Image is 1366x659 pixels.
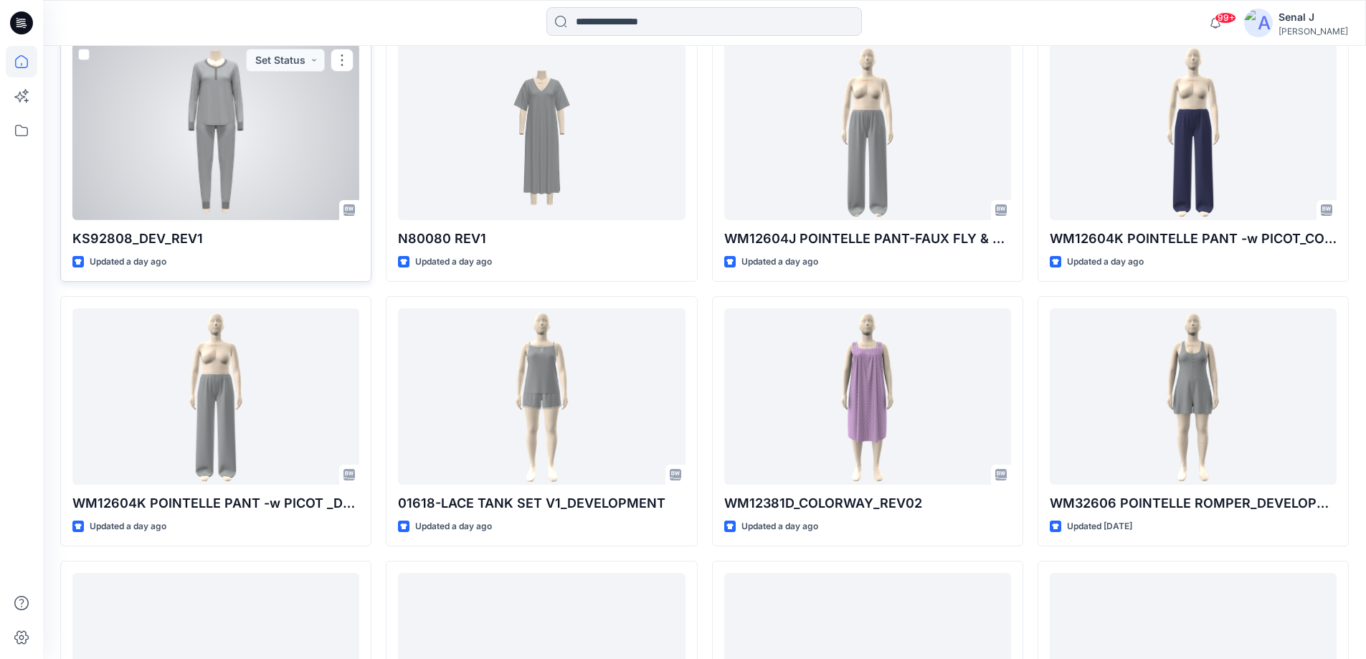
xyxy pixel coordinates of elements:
p: 01618-LACE TANK SET V1_DEVELOPMENT [398,493,685,513]
p: WM12381D_COLORWAY_REV02 [724,493,1011,513]
span: 99+ [1215,12,1236,24]
p: Updated a day ago [90,255,166,270]
p: Updated a day ago [741,519,818,534]
p: KS92808_DEV_REV1 [72,229,359,249]
div: [PERSON_NAME] [1279,26,1348,37]
p: N80080 REV1 [398,229,685,249]
p: Updated a day ago [90,519,166,534]
a: WM12604K POINTELLE PANT -w PICOT _DEVELOPMENT [72,308,359,485]
p: Updated a day ago [1067,255,1144,270]
p: WM12604K POINTELLE PANT -w PICOT _DEVELOPMENT [72,493,359,513]
a: 01618-LACE TANK SET V1_DEVELOPMENT [398,308,685,485]
a: WM12604J POINTELLE PANT-FAUX FLY & BUTTONS + PICOT_REV1 [724,43,1011,220]
p: WM32606 POINTELLE ROMPER_DEVELOPMENT [1050,493,1337,513]
a: WM12381D_COLORWAY_REV02 [724,308,1011,485]
a: KS92808_DEV_REV1 [72,43,359,220]
p: Updated [DATE] [1067,519,1132,534]
p: WM12604J POINTELLE PANT-FAUX FLY & BUTTONS + PICOT_REV1 [724,229,1011,249]
p: Updated a day ago [741,255,818,270]
p: Updated a day ago [415,519,492,534]
a: WM32606 POINTELLE ROMPER_DEVELOPMENT [1050,308,1337,485]
a: WM12604K POINTELLE PANT -w PICOT_COLORWAY [1050,43,1337,220]
div: Senal J [1279,9,1348,26]
a: N80080 REV1 [398,43,685,220]
p: WM12604K POINTELLE PANT -w PICOT_COLORWAY [1050,229,1337,249]
p: Updated a day ago [415,255,492,270]
img: avatar [1244,9,1273,37]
